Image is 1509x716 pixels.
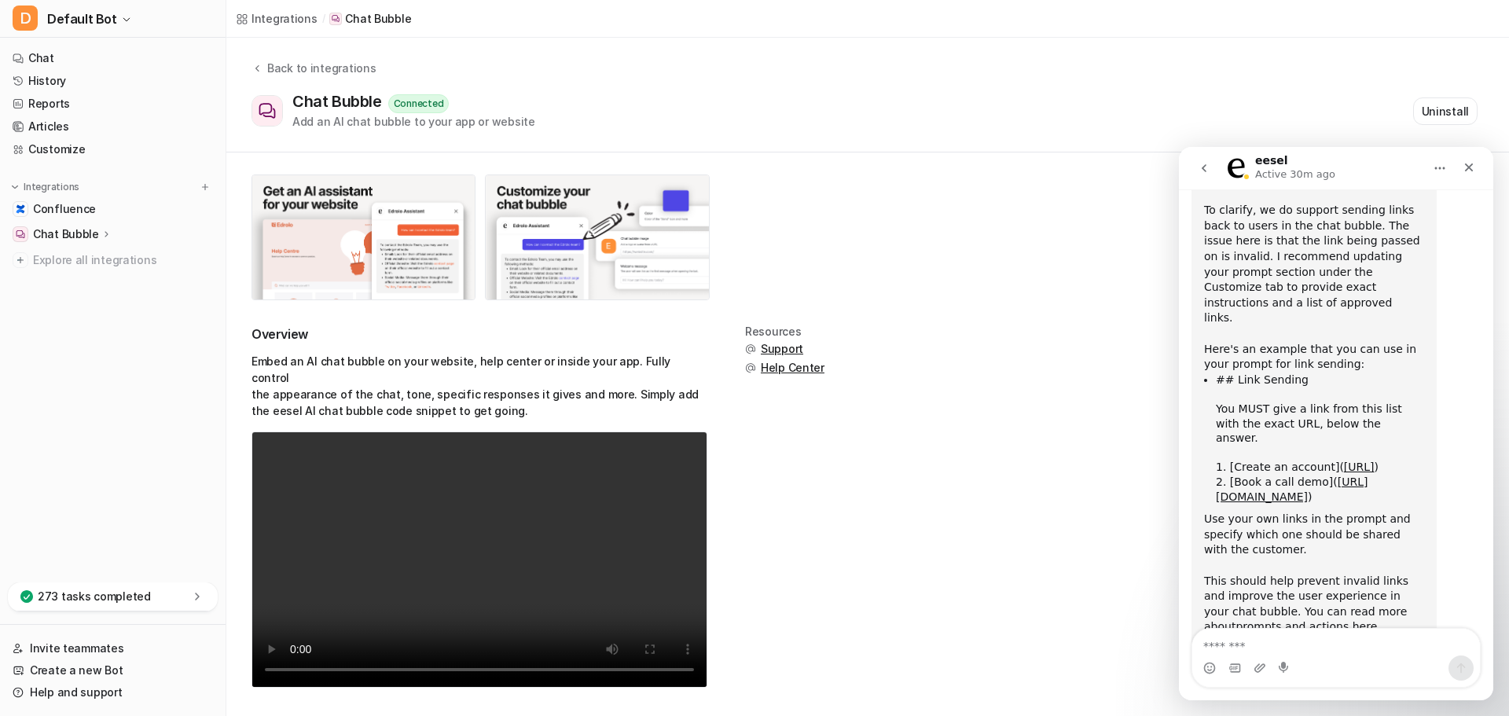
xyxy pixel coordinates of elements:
[33,201,96,217] span: Confluence
[38,589,151,604] p: 273 tasks completed
[251,325,707,343] h2: Overview
[13,16,302,609] div: eesel says…
[745,325,824,338] div: Resources
[6,637,219,659] a: Invite teammates
[16,229,25,239] img: Chat Bubble
[6,70,219,92] a: History
[25,56,245,226] div: To clarify, we do support sending links back to users in the chat bubble. The issue here is that ...
[329,11,411,27] a: Chat Bubble
[9,182,20,193] img: expand menu
[251,353,707,419] p: Embed an AI chat bubble on your website, help center or inside your app. Fully control the appear...
[270,509,295,534] button: Send a message…
[6,93,219,115] a: Reports
[47,8,117,30] span: Default Bot
[1413,97,1478,125] button: Uninstall
[16,204,25,214] img: Confluence
[761,341,803,357] span: Support
[33,248,213,273] span: Explore all integrations
[37,226,245,357] li: ## Link Sending You MUST give a link from this list with the exact URL, below the answer. 1. [Cre...
[6,47,219,69] a: Chat
[13,252,28,268] img: explore all integrations
[292,113,535,130] div: Add an AI chat bubble to your app or website
[263,60,376,76] div: Back to integrations
[24,181,79,193] p: Integrations
[1179,147,1493,700] iframe: Intercom live chat
[745,341,824,357] button: Support
[322,12,325,26] span: /
[761,360,824,376] span: Help Center
[6,249,219,271] a: Explore all integrations
[13,482,301,509] textarea: Message…
[6,179,84,195] button: Integrations
[292,92,388,111] div: Chat Bubble
[236,10,318,27] a: Integrations
[251,60,376,92] button: Back to integrations
[25,365,245,426] div: Use your own links in the prompt and specify which one should be shared with the customer. ​
[37,329,189,356] a: [URL][DOMAIN_NAME]
[745,343,756,354] img: support.svg
[6,681,219,703] a: Help and support
[6,116,219,138] a: Articles
[6,198,219,220] a: ConfluenceConfluence
[57,473,198,486] a: prompts and actions here
[100,515,112,527] button: Start recording
[165,314,196,326] a: [URL]
[6,659,219,681] a: Create a new Bot
[200,182,211,193] img: menu_add.svg
[345,11,411,27] p: Chat Bubble
[24,515,37,527] button: Emoji picker
[6,138,219,160] a: Customize
[50,515,62,527] button: Gif picker
[745,360,824,376] button: Help Center
[13,16,258,575] div: Hey,​To clarify, we do support sending links back to users in the chat bubble. The issue here is ...
[745,362,756,373] img: support.svg
[251,10,318,27] div: Integrations
[33,226,99,242] p: Chat Bubble
[75,515,87,527] button: Upload attachment
[388,94,450,113] div: Connected
[13,6,38,31] span: D
[251,431,707,688] video: Your browser does not support the video tag.
[25,427,245,504] div: This should help prevent invalid links and improve the user experience in your chat bubble. You c...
